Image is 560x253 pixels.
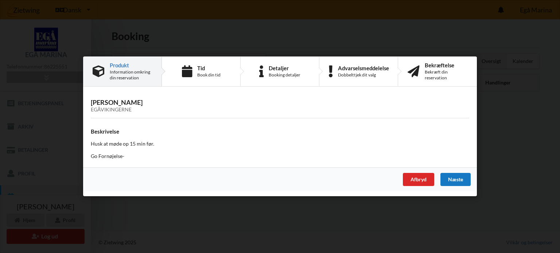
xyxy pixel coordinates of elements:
div: Næste [440,173,471,186]
div: Dobbelttjek dit valg [338,72,389,78]
div: Afbryd [403,173,434,186]
div: Tid [197,65,221,71]
p: Husk at møde op 15 min før. [91,141,469,148]
div: Bekræftelse [425,62,467,68]
div: Advarselsmeddelelse [338,65,389,71]
h3: [PERSON_NAME] [91,99,469,113]
p: Go Fornøjelse- [91,153,469,160]
div: Book din tid [197,72,221,78]
h4: Beskrivelse [91,128,469,135]
div: Detaljer [269,65,300,71]
div: Booking detaljer [269,72,300,78]
div: Bekræft din reservation [425,69,467,81]
div: Information omkring din reservation [110,69,152,81]
div: Produkt [110,62,152,68]
div: Egåvikingerne [91,107,469,113]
